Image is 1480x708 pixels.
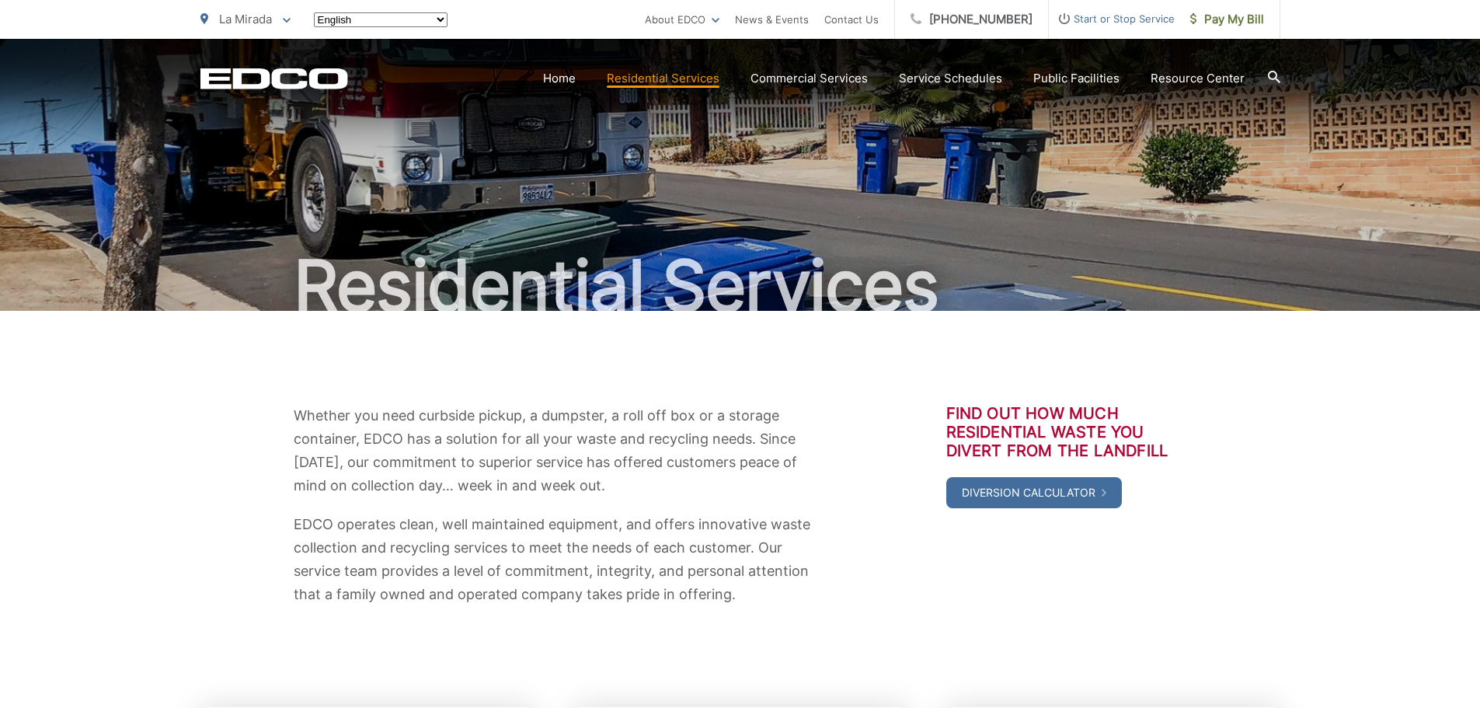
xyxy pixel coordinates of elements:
a: Diversion Calculator [946,477,1122,508]
h3: Find out how much residential waste you divert from the landfill [946,404,1187,460]
a: Home [543,69,576,88]
a: Contact Us [824,10,879,29]
a: News & Events [735,10,809,29]
a: Service Schedules [899,69,1002,88]
a: Commercial Services [750,69,868,88]
h1: Residential Services [200,247,1280,325]
a: Public Facilities [1033,69,1120,88]
a: About EDCO [645,10,719,29]
select: Select a language [314,12,447,27]
span: Pay My Bill [1190,10,1264,29]
p: EDCO operates clean, well maintained equipment, and offers innovative waste collection and recycl... [294,513,814,606]
a: Resource Center [1151,69,1245,88]
a: Residential Services [607,69,719,88]
a: EDCD logo. Return to the homepage. [200,68,348,89]
p: Whether you need curbside pickup, a dumpster, a roll off box or a storage container, EDCO has a s... [294,404,814,497]
span: La Mirada [219,12,272,26]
